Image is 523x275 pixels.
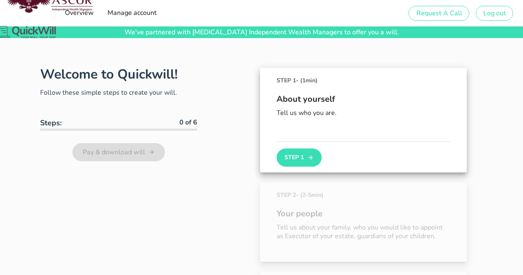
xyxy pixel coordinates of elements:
[105,5,159,22] a: Manage account
[408,6,469,21] button: Request A Call
[277,93,450,105] span: About yourself
[107,8,157,17] span: Manage account
[277,76,318,85] span: STEP 1
[277,148,321,167] button: Step 1
[277,223,450,241] p: Tell us about your family, who you would like to appoint as Executor of your estate, guardians of...
[296,191,323,199] span: - (2-5min)
[277,191,323,199] span: STEP 2
[416,9,462,18] span: Request A Call
[64,8,93,17] span: Overview
[40,118,62,128] b: Steps:
[179,118,197,127] b: 0 of 6
[40,88,197,98] p: Follow these simple steps to create your will.
[277,109,450,117] p: Tell us who you are.
[296,77,318,84] span: - (1min)
[62,5,96,22] a: Overview
[40,65,178,83] h1: Welcome to Quickwill!
[277,208,450,220] span: Your people
[483,9,506,18] span: Log out
[476,6,513,21] button: Log out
